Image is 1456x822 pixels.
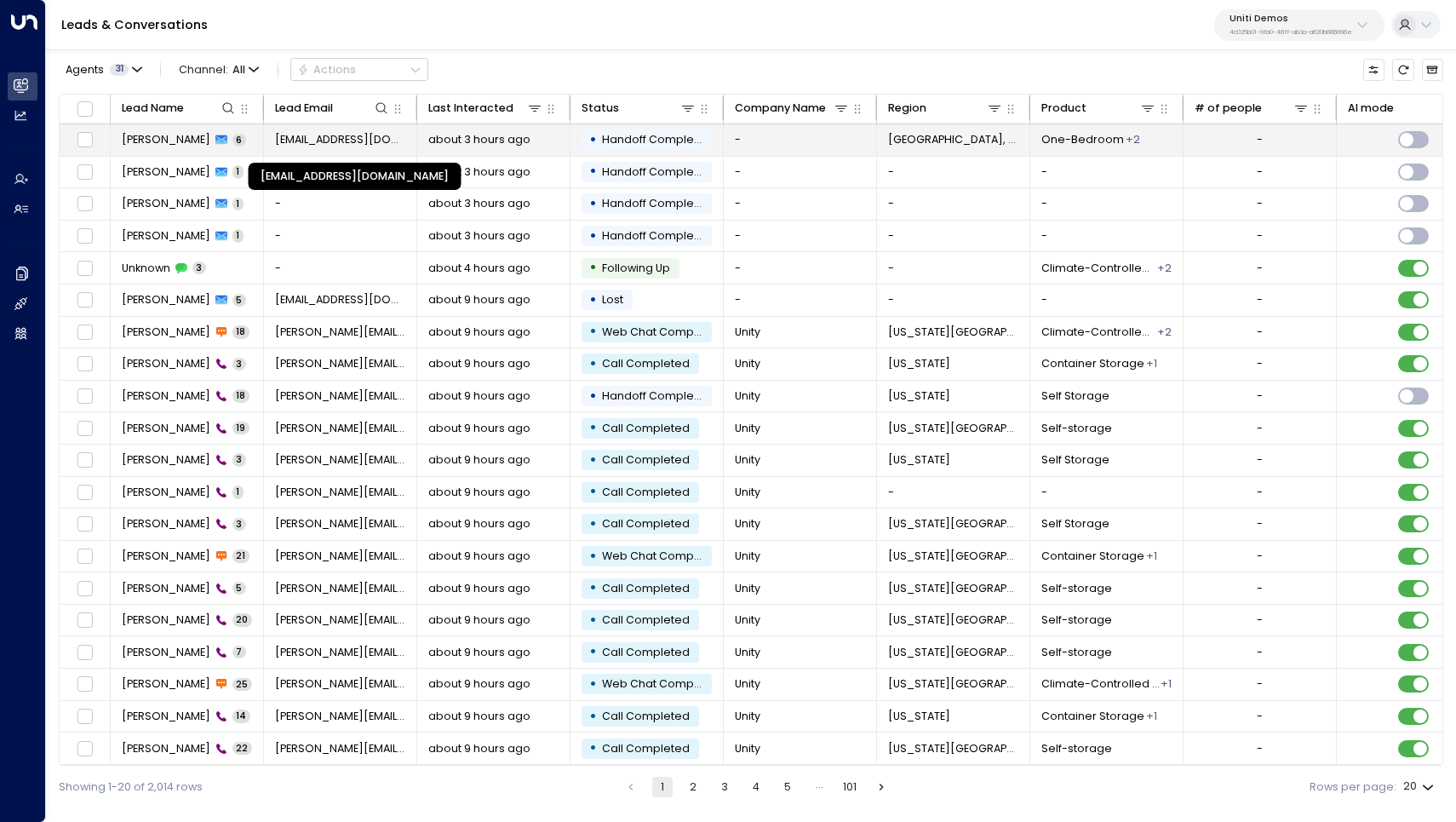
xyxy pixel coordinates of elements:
[428,164,530,180] span: about 3 hours ago
[122,645,210,660] span: Francesco Decamilli
[232,486,244,498] span: 1
[871,777,891,797] button: Go to next page
[428,356,530,371] span: about 9 hours ago
[589,447,597,474] div: •
[589,511,597,537] div: •
[1348,99,1394,118] div: AI mode
[735,516,760,532] span: Unity
[602,452,690,467] span: Call Completed
[110,64,129,76] span: 31
[735,452,760,468] span: Unity
[1041,645,1112,660] span: Self-storage
[1257,709,1263,724] div: -
[428,388,530,404] span: about 9 hours ago
[1257,485,1263,500] div: -
[232,549,249,562] span: 21
[602,292,623,307] span: Lost
[75,578,95,598] span: Toggle select row
[75,675,95,694] span: Toggle select row
[602,261,670,275] span: Following Up
[888,388,950,404] span: California
[428,132,530,147] span: about 3 hours ago
[589,127,597,153] div: •
[877,285,1030,316] td: -
[888,516,1019,532] span: New York City
[1030,188,1184,220] td: -
[122,612,210,628] span: Francesco Decamilli
[1195,99,1262,118] div: # of people
[888,99,926,118] div: Region
[428,325,530,340] span: about 9 hours ago
[877,477,1030,509] td: -
[122,709,210,724] span: Francesco Decamilli
[1041,516,1109,532] span: Self Storage
[602,612,690,627] span: Call Completed
[428,228,530,244] span: about 3 hours ago
[1041,356,1144,371] span: Container Storage
[1041,581,1112,596] span: Self-storage
[735,612,760,628] span: Unity
[232,422,249,434] span: 19
[735,325,760,340] span: Unity
[275,452,406,468] span: francesco.decamilli@gmail.com
[746,777,766,797] button: Go to page 4
[275,325,406,340] span: francesco.decamilli@gmail.com
[735,99,851,118] div: Company Name
[122,228,210,244] span: Allison
[1257,132,1263,147] div: -
[232,325,249,338] span: 18
[122,421,210,436] span: Francesco Decamilli
[1257,676,1263,692] div: -
[735,99,826,118] div: Company Name
[1041,261,1156,276] span: Climate-Controlled Storage
[1257,581,1263,596] div: -
[173,59,265,80] button: Channel:All
[888,549,1019,564] span: New York City
[275,99,333,118] div: Lead Email
[1041,741,1112,756] span: Self-storage
[275,485,406,500] span: francesco.decamilli@gmail.com
[589,158,597,185] div: •
[428,549,530,564] span: about 9 hours ago
[428,99,513,118] div: Last Interacted
[1257,516,1263,532] div: -
[232,64,245,76] span: All
[735,485,760,500] span: Unity
[724,124,877,156] td: -
[602,741,690,756] span: Call Completed
[275,388,406,404] span: francesco.decamilli@gmail.com
[589,351,597,377] div: •
[602,325,723,339] span: Web Chat Completed
[652,777,673,797] button: page 1
[589,704,597,730] div: •
[724,252,877,284] td: -
[232,198,244,210] span: 1
[840,777,860,797] button: Go to page 101
[75,483,95,503] span: Toggle select row
[735,581,760,596] span: Unity
[602,581,690,595] span: Call Completed
[232,582,246,595] span: 5
[1030,157,1184,188] td: -
[1257,612,1263,628] div: -
[297,63,356,77] div: Actions
[735,741,760,756] span: Unity
[1041,132,1124,147] span: One-Bedroom
[232,613,252,626] span: 20
[75,290,95,310] span: Toggle select row
[589,415,597,441] div: •
[75,354,95,374] span: Toggle select row
[1257,388,1263,404] div: -
[735,388,760,404] span: Unity
[602,485,690,499] span: Call Completed
[275,292,406,308] span: emre@getuniti.com
[1041,452,1109,468] span: Self Storage
[888,356,950,371] span: California
[1157,325,1172,340] div: Container Storage,Self Storage
[877,157,1030,188] td: -
[602,516,690,531] span: Call Completed
[602,356,690,371] span: Call Completed
[75,418,95,438] span: Toggle select row
[428,581,530,596] span: about 9 hours ago
[1214,9,1384,41] button: Uniti Demos4c025b01-9fa0-46ff-ab3a-a620b886896e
